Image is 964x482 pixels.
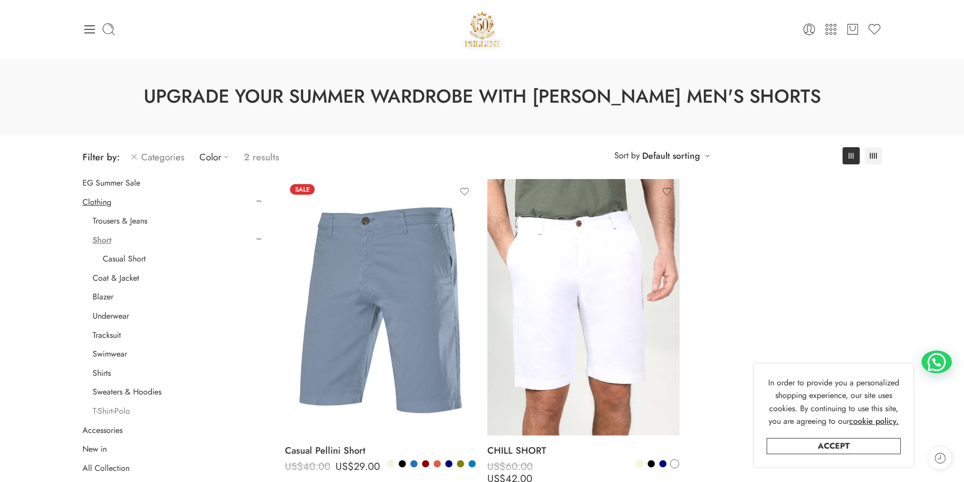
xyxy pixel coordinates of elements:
[614,147,640,164] span: Sort by
[487,459,506,474] span: US$
[768,377,899,427] span: In order to provide you a personalized shopping experience, our site uses cookies. By continuing ...
[444,459,453,468] a: Navy
[336,459,380,474] bdi: 29.00
[487,459,533,474] bdi: 60.00
[82,444,107,454] a: New in
[285,459,330,474] bdi: 40.00
[290,184,315,195] span: Sale
[93,311,129,321] a: Underwear
[767,438,901,454] a: Accept
[244,145,279,169] p: 2 results
[82,197,111,207] a: Clothing
[103,254,146,264] a: Casual Short
[647,459,656,468] a: Black
[25,83,939,110] h1: Upgrade Your Summer Wardrobe with [PERSON_NAME] Men's Shorts
[849,415,899,428] a: cookie policy.
[421,459,430,468] a: Bordeaux
[93,235,111,245] a: Short
[93,273,139,283] a: Coat & Jacket
[285,441,477,461] a: Casual Pellini Short
[82,150,120,164] span: Filter by:
[409,459,418,468] a: Blue
[670,459,679,468] a: White
[386,459,395,468] a: Beige
[867,22,882,36] a: Wishlist
[93,387,161,397] a: Sweaters & Hoodies
[82,178,140,188] a: EG Summer Sale
[93,292,113,302] a: Blazer
[802,22,816,36] a: Login / Register
[336,459,354,474] span: US$
[82,425,122,435] a: Accessories
[658,459,667,468] a: Navy
[285,459,303,474] span: US$
[93,406,130,416] a: T-Shirt-Polo
[433,459,442,468] a: Brick
[93,349,127,359] a: Swimwear
[487,441,680,461] a: CHILL SHORT
[93,330,121,340] a: Tracksuit
[460,8,504,51] a: Pellini -
[635,459,644,468] a: Beige
[398,459,407,468] a: Black
[199,145,234,169] a: Color
[468,459,477,468] a: Petrol
[642,149,700,163] a: Default sorting
[93,368,111,378] a: Shirts
[846,22,860,36] a: Cart
[82,463,130,473] a: All Collection
[93,216,147,226] a: Trousers & Jeans
[460,8,504,51] img: Pellini
[456,459,465,468] a: Olive
[130,145,184,169] a: Categories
